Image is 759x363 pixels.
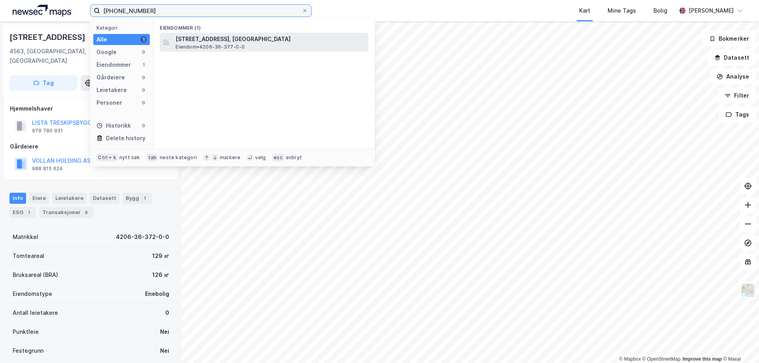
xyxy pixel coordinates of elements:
[140,122,147,129] div: 0
[153,19,375,33] div: Eiendommer (1)
[220,154,240,161] div: markere
[140,74,147,81] div: 0
[13,232,38,242] div: Matrikkel
[116,232,169,242] div: 4206-36-372-0-0
[272,154,284,162] div: esc
[9,31,87,43] div: [STREET_ADDRESS]
[13,251,44,261] div: Tomteareal
[9,193,26,204] div: Info
[96,25,150,31] div: Kategori
[96,154,118,162] div: Ctrl + k
[82,209,90,216] div: 8
[13,327,39,337] div: Punktleie
[140,49,147,55] div: 0
[39,207,93,218] div: Transaksjoner
[140,87,147,93] div: 0
[579,6,590,15] div: Kart
[96,121,131,130] div: Historikk
[52,193,87,204] div: Leietakere
[147,154,159,162] div: tab
[13,289,52,299] div: Eiendomstype
[96,85,127,95] div: Leietakere
[619,356,641,362] a: Mapbox
[740,283,755,298] img: Z
[160,346,169,355] div: Nei
[176,34,365,44] span: [STREET_ADDRESS], [GEOGRAPHIC_DATA]
[702,31,756,47] button: Bokmerker
[718,88,756,103] button: Filter
[13,308,58,318] div: Antall leietakere
[96,47,117,57] div: Google
[608,6,636,15] div: Mine Tags
[9,207,36,218] div: ESG
[32,166,63,172] div: 988 815 624
[160,327,169,337] div: Nei
[96,60,131,70] div: Eiendommer
[100,5,302,17] input: Søk på adresse, matrikkel, gårdeiere, leietakere eller personer
[719,325,759,363] iframe: Chat Widget
[642,356,681,362] a: OpenStreetMap
[119,154,140,161] div: nytt søk
[683,356,722,362] a: Improve this map
[29,193,49,204] div: Eiere
[145,289,169,299] div: Enebolig
[141,194,149,202] div: 1
[152,251,169,261] div: 129 ㎡
[25,209,33,216] div: 1
[9,75,77,91] button: Tag
[176,44,245,50] span: Eiendom • 4206-36-377-0-0
[140,36,147,43] div: 1
[13,5,71,17] img: logo.a4113a55bc3d86da70a041830d287a7e.svg
[719,107,756,122] button: Tags
[140,62,147,68] div: 1
[160,154,197,161] div: neste kategori
[653,6,667,15] div: Bolig
[165,308,169,318] div: 0
[10,104,172,113] div: Hjemmelshaver
[90,193,119,204] div: Datasett
[32,128,63,134] div: 979 780 931
[106,134,145,143] div: Delete history
[13,270,58,280] div: Bruksareal (BRA)
[9,47,131,66] div: 4563, [GEOGRAPHIC_DATA], [GEOGRAPHIC_DATA]
[13,346,43,355] div: Festegrunn
[152,270,169,280] div: 126 ㎡
[689,6,734,15] div: [PERSON_NAME]
[10,142,172,151] div: Gårdeiere
[255,154,266,161] div: velg
[96,73,125,82] div: Gårdeiere
[96,98,122,107] div: Personer
[123,193,152,204] div: Bygg
[708,50,756,66] button: Datasett
[710,69,756,85] button: Analyse
[140,100,147,106] div: 0
[286,154,302,161] div: avbryt
[96,35,107,44] div: Alle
